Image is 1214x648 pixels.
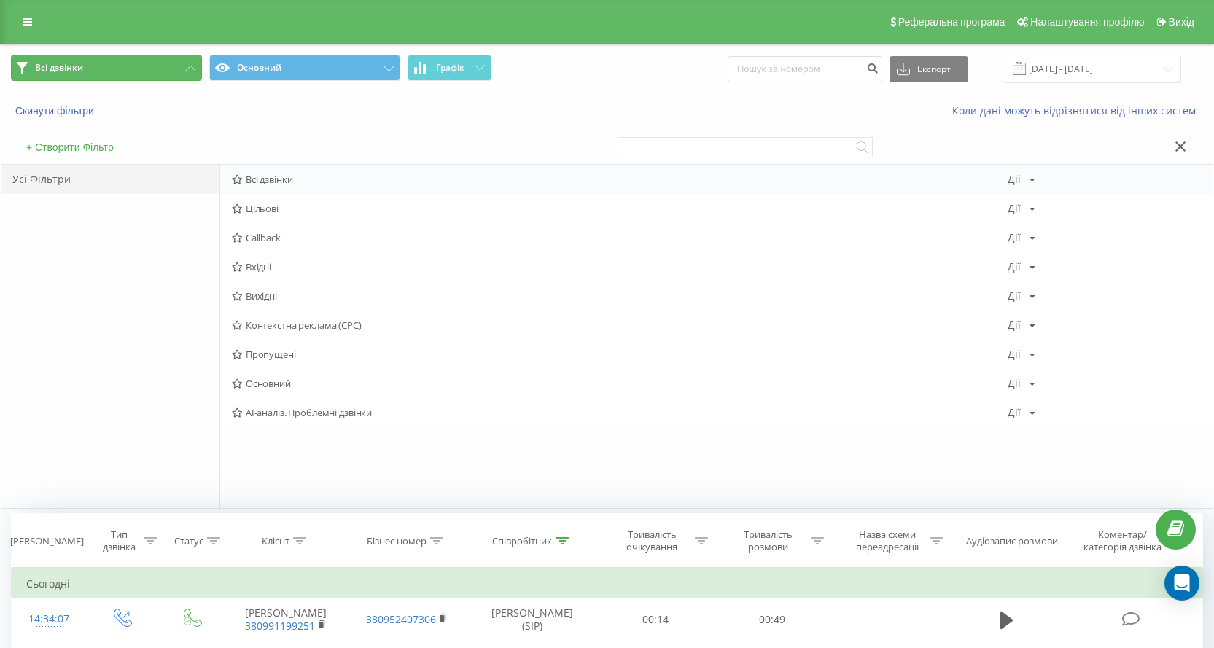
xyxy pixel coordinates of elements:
div: [PERSON_NAME] [10,535,84,547]
div: Дії [1008,407,1021,418]
span: Всі дзвінки [35,62,83,74]
div: Тип дзвінка [98,528,139,553]
div: Дії [1008,174,1021,184]
div: 14:34:07 [26,605,71,633]
span: Налаштування профілю [1030,16,1144,28]
div: Клієнт [262,535,289,547]
div: Дії [1008,349,1021,359]
div: Тривалість очікування [613,528,691,553]
div: Аудіозапис розмови [966,535,1058,547]
td: 00:14 [597,598,714,641]
div: Open Intercom Messenger [1164,566,1199,601]
span: Callback [232,233,1008,243]
span: Вихід [1169,16,1194,28]
div: Назва схеми переадресації [848,528,926,553]
div: Дії [1008,262,1021,272]
span: Графік [436,63,464,73]
a: 380991199251 [245,619,315,633]
td: [PERSON_NAME] (SIP) [467,598,598,641]
span: AI-аналіз. Проблемні дзвінки [232,407,1008,418]
a: Коли дані можуть відрізнятися вiд інших систем [952,104,1203,117]
button: Графік [408,55,491,81]
span: Всі дзвінки [232,174,1008,184]
div: Дії [1008,378,1021,389]
div: Тривалість розмови [729,528,807,553]
span: Цільові [232,203,1008,214]
td: [PERSON_NAME] [225,598,346,641]
td: Сьогодні [12,569,1203,598]
div: Дії [1008,320,1021,330]
td: 00:49 [714,598,830,641]
button: Основний [209,55,400,81]
button: + Створити Фільтр [22,141,118,154]
span: Основний [232,378,1008,389]
div: Дії [1008,233,1021,243]
span: Реферальна програма [898,16,1005,28]
button: Експорт [890,56,968,82]
input: Пошук за номером [728,56,882,82]
button: Скинути фільтри [11,104,101,117]
div: Усі Фільтри [1,165,219,194]
span: Вхідні [232,262,1008,272]
span: Вихідні [232,291,1008,301]
div: Співробітник [492,535,552,547]
span: Контекстна реклама (CPC) [232,320,1008,330]
div: Коментар/категорія дзвінка [1080,528,1165,553]
div: Дії [1008,291,1021,301]
button: Всі дзвінки [11,55,202,81]
div: Бізнес номер [367,535,427,547]
a: 380952407306 [366,612,436,626]
div: Статус [174,535,203,547]
span: Пропущені [232,349,1008,359]
div: Дії [1008,203,1021,214]
button: Закрити [1170,140,1191,155]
